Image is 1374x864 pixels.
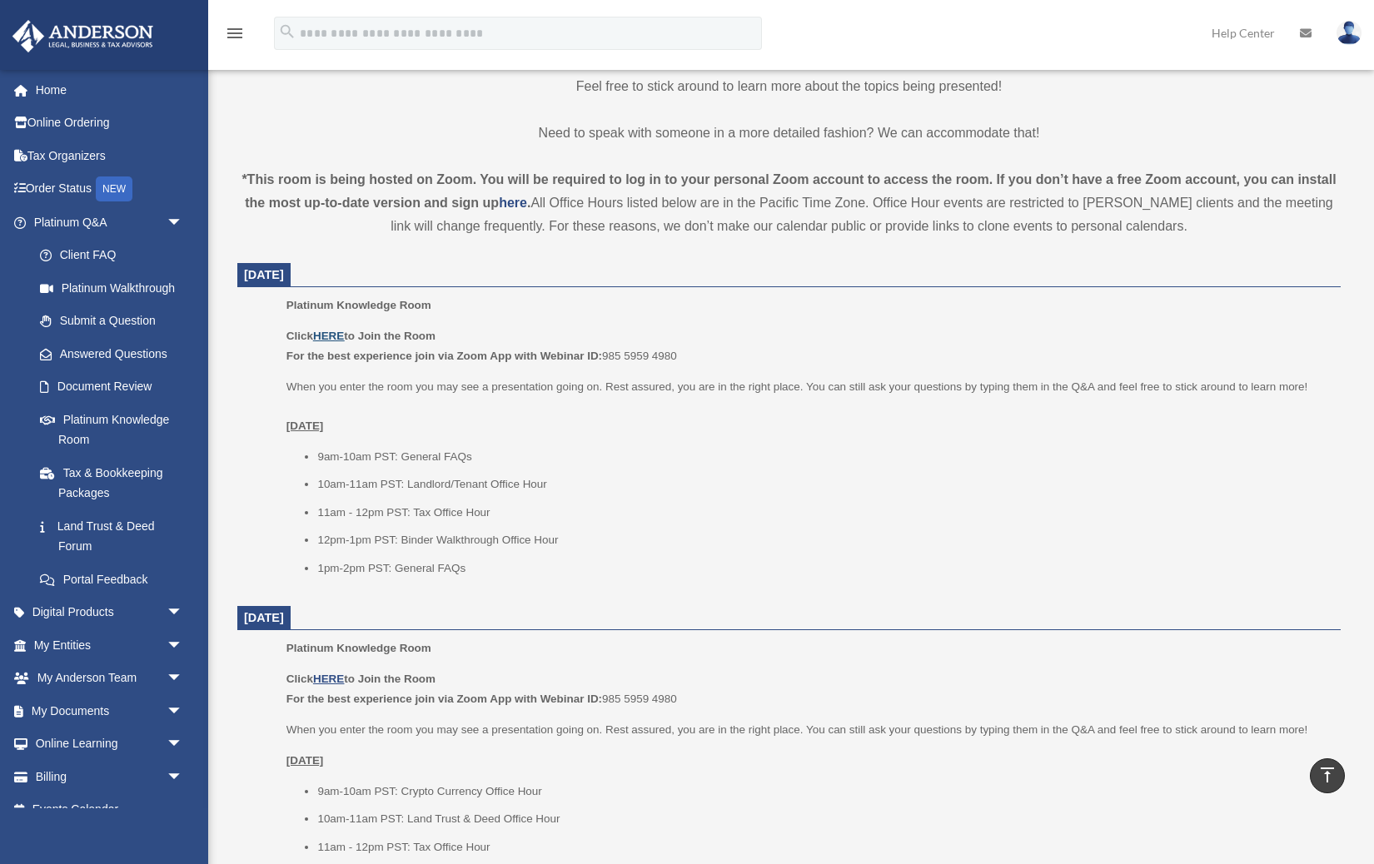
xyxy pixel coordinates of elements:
[96,176,132,201] div: NEW
[23,370,208,404] a: Document Review
[12,727,208,761] a: Online Learningarrow_drop_down
[12,793,208,827] a: Events Calendar
[23,305,208,338] a: Submit a Question
[23,403,200,456] a: Platinum Knowledge Room
[167,727,200,762] span: arrow_drop_down
[527,196,530,210] strong: .
[244,268,284,281] span: [DATE]
[237,122,1341,145] p: Need to speak with someone in a more detailed fashion? We can accommodate that!
[286,669,1329,708] p: 985 5959 4980
[1310,758,1345,793] a: vertical_align_top
[317,837,1329,857] li: 11am - 12pm PST: Tax Office Hour
[286,754,324,767] u: [DATE]
[23,509,208,563] a: Land Trust & Deed Forum
[23,563,208,596] a: Portal Feedback
[241,172,1336,210] strong: *This room is being hosted on Zoom. You will be required to log in to your personal Zoom account ...
[286,350,602,362] b: For the best experience join via Zoom App with Webinar ID:
[12,628,208,662] a: My Entitiesarrow_drop_down
[286,693,602,705] b: For the best experience join via Zoom App with Webinar ID:
[7,20,158,52] img: Anderson Advisors Platinum Portal
[317,559,1329,578] li: 1pm-2pm PST: General FAQs
[167,694,200,728] span: arrow_drop_down
[167,206,200,240] span: arrow_drop_down
[12,596,208,629] a: Digital Productsarrow_drop_down
[286,673,436,685] b: Click to Join the Room
[317,809,1329,829] li: 10am-11am PST: Land Trust & Deed Office Hour
[23,271,208,305] a: Platinum Walkthrough
[286,326,1329,365] p: 985 5959 4980
[12,172,208,206] a: Order StatusNEW
[167,628,200,663] span: arrow_drop_down
[286,299,431,311] span: Platinum Knowledge Room
[499,196,527,210] a: here
[225,23,245,43] i: menu
[23,456,208,509] a: Tax & Bookkeeping Packages
[12,760,208,793] a: Billingarrow_drop_down
[167,596,200,630] span: arrow_drop_down
[317,782,1329,802] li: 9am-10am PST: Crypto Currency Office Hour
[286,377,1329,436] p: When you enter the room you may see a presentation going on. Rest assured, you are in the right p...
[313,330,344,342] a: HERE
[12,662,208,695] a: My Anderson Teamarrow_drop_down
[317,530,1329,550] li: 12pm-1pm PST: Binder Walkthrough Office Hour
[317,474,1329,494] li: 10am-11am PST: Landlord/Tenant Office Hour
[286,330,436,342] b: Click to Join the Room
[12,139,208,172] a: Tax Organizers
[12,206,208,239] a: Platinum Q&Aarrow_drop_down
[244,611,284,624] span: [DATE]
[278,22,296,41] i: search
[237,52,1341,98] p: When you enter the room, you may see a presentation going on. Rest assured, you are in the right ...
[1337,21,1362,45] img: User Pic
[286,720,1329,740] p: When you enter the room you may see a presentation going on. Rest assured, you are in the right p...
[317,447,1329,467] li: 9am-10am PST: General FAQs
[286,642,431,654] span: Platinum Knowledge Room
[237,168,1341,238] div: All Office Hours listed below are in the Pacific Time Zone. Office Hour events are restricted to ...
[1317,765,1337,785] i: vertical_align_top
[167,662,200,696] span: arrow_drop_down
[12,107,208,140] a: Online Ordering
[286,420,324,432] u: [DATE]
[12,73,208,107] a: Home
[23,337,208,370] a: Answered Questions
[23,239,208,272] a: Client FAQ
[317,503,1329,523] li: 11am - 12pm PST: Tax Office Hour
[313,673,344,685] a: HERE
[12,694,208,727] a: My Documentsarrow_drop_down
[167,760,200,794] span: arrow_drop_down
[225,29,245,43] a: menu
